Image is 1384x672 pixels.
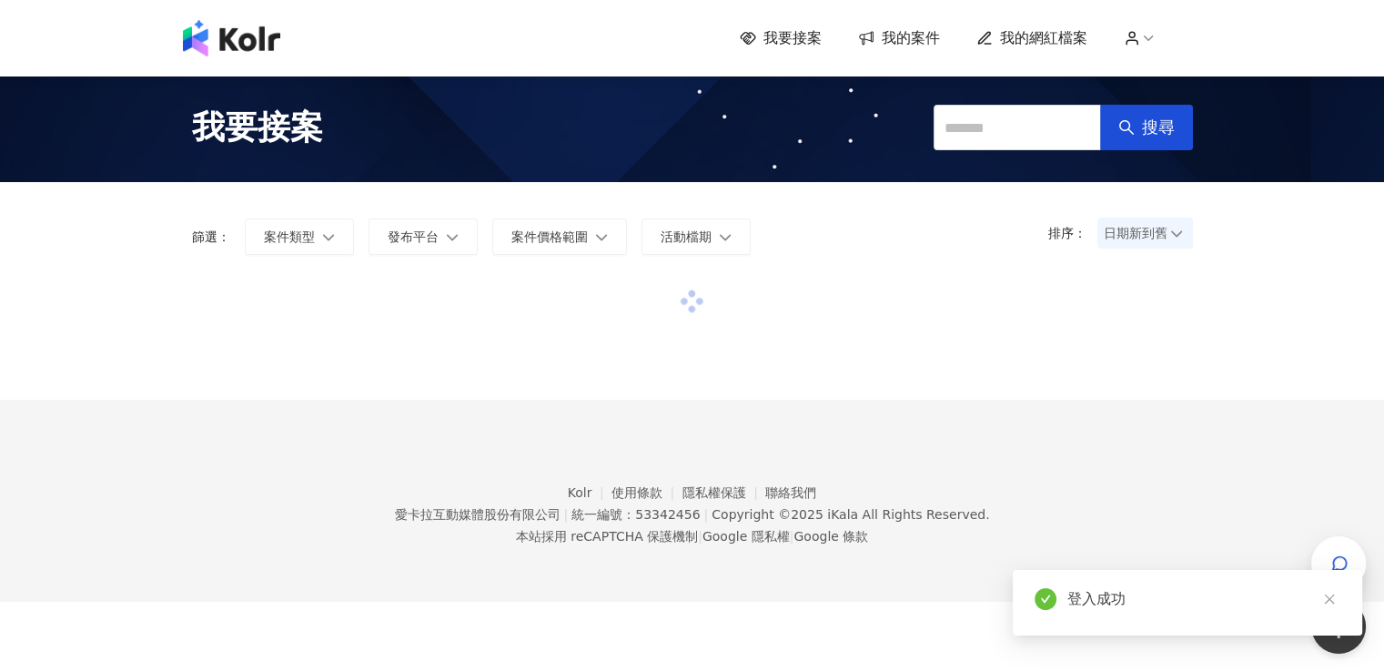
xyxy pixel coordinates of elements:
div: 統一編號：53342456 [571,507,700,522]
div: 登入成功 [1067,588,1340,610]
img: logo [183,20,280,56]
button: 案件價格範圍 [492,219,627,255]
button: 案件類型 [245,219,354,255]
button: 活動檔期 [641,219,751,255]
p: 排序： [1048,226,1097,240]
span: check-circle [1035,588,1056,610]
p: 篩選： [192,229,230,244]
span: 活動檔期 [661,229,712,244]
a: iKala [827,507,858,522]
a: 我的案件 [858,28,940,48]
span: 搜尋 [1142,117,1175,137]
a: 使用條款 [611,485,682,500]
a: Google 隱私權 [702,529,790,544]
a: Google 條款 [793,529,868,544]
div: 愛卡拉互動媒體股份有限公司 [394,507,560,522]
span: close [1323,593,1336,606]
div: Copyright © 2025 All Rights Reserved. [712,507,989,522]
button: 發布平台 [369,219,478,255]
span: | [790,529,794,544]
span: 我的網紅檔案 [1000,28,1087,48]
span: | [698,529,702,544]
span: 案件價格範圍 [511,229,588,244]
span: search [1118,119,1135,136]
span: | [703,507,708,522]
span: 我要接案 [192,105,323,150]
span: 我的案件 [882,28,940,48]
span: 我要接案 [763,28,822,48]
span: 日期新到舊 [1104,219,1187,247]
span: 本站採用 reCAPTCHA 保護機制 [516,525,868,547]
a: 聯絡我們 [765,485,816,500]
span: | [563,507,568,522]
span: 發布平台 [388,229,439,244]
a: Kolr [568,485,611,500]
button: 搜尋 [1100,105,1193,150]
span: 案件類型 [264,229,315,244]
a: 我要接案 [740,28,822,48]
a: 我的網紅檔案 [976,28,1087,48]
a: 隱私權保護 [682,485,766,500]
